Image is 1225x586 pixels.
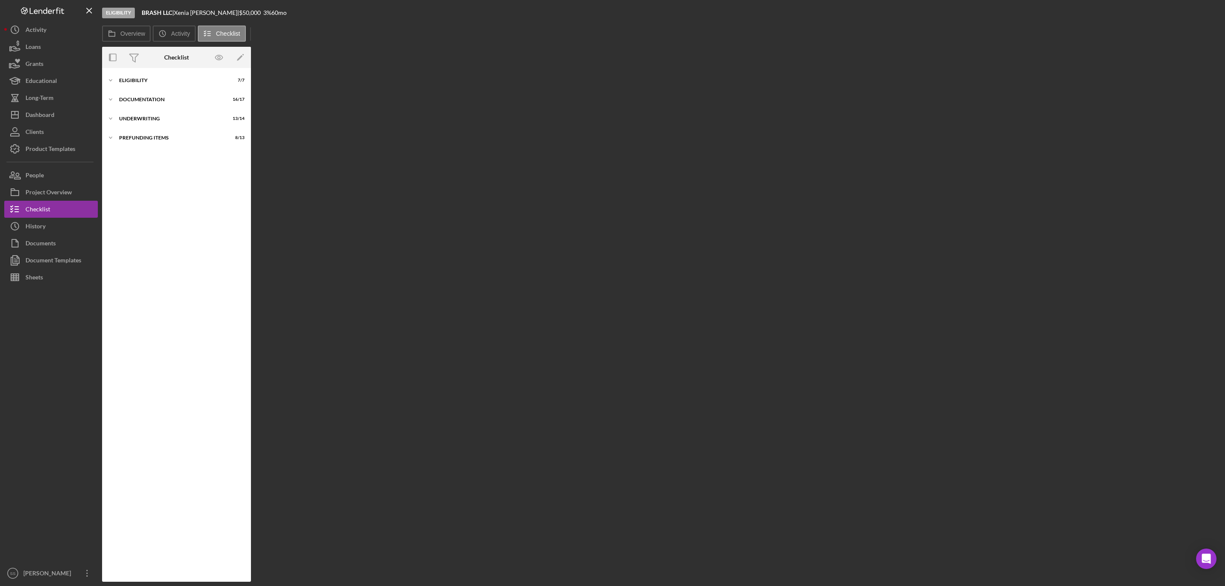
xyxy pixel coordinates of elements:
[26,55,43,74] div: Grants
[4,184,98,201] button: Project Overview
[26,38,41,57] div: Loans
[26,123,44,142] div: Clients
[26,106,54,125] div: Dashboard
[26,184,72,203] div: Project Overview
[4,72,98,89] button: Educational
[119,135,223,140] div: Prefunding Items
[263,9,271,16] div: 3 %
[4,89,98,106] button: Long-Term
[153,26,195,42] button: Activity
[4,55,98,72] button: Grants
[4,106,98,123] button: Dashboard
[4,565,98,582] button: SS[PERSON_NAME]
[4,140,98,157] button: Product Templates
[26,218,46,237] div: History
[229,116,245,121] div: 13 / 14
[26,21,46,40] div: Activity
[26,235,56,254] div: Documents
[4,218,98,235] button: History
[1196,549,1216,569] div: Open Intercom Messenger
[26,269,43,288] div: Sheets
[26,89,54,108] div: Long-Term
[26,252,81,271] div: Document Templates
[4,269,98,286] button: Sheets
[271,9,287,16] div: 60 mo
[239,9,263,16] div: $50,000
[10,571,16,576] text: SS
[164,54,189,61] div: Checklist
[229,78,245,83] div: 7 / 7
[4,38,98,55] button: Loans
[102,8,135,18] div: Eligibility
[198,26,246,42] button: Checklist
[21,565,77,584] div: [PERSON_NAME]
[142,9,174,16] div: |
[26,72,57,91] div: Educational
[4,167,98,184] button: People
[4,252,98,269] button: Document Templates
[216,30,240,37] label: Checklist
[102,26,151,42] button: Overview
[120,30,145,37] label: Overview
[119,97,223,102] div: Documentation
[171,30,190,37] label: Activity
[26,140,75,159] div: Product Templates
[229,135,245,140] div: 8 / 13
[26,201,50,220] div: Checklist
[4,201,98,218] button: Checklist
[4,235,98,252] button: Documents
[4,123,98,140] button: Clients
[119,116,223,121] div: Underwriting
[119,78,223,83] div: Eligibility
[26,167,44,186] div: People
[142,9,172,16] b: BRASH LLC
[4,21,98,38] button: Activity
[229,97,245,102] div: 16 / 17
[174,9,239,16] div: Xenia [PERSON_NAME] |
